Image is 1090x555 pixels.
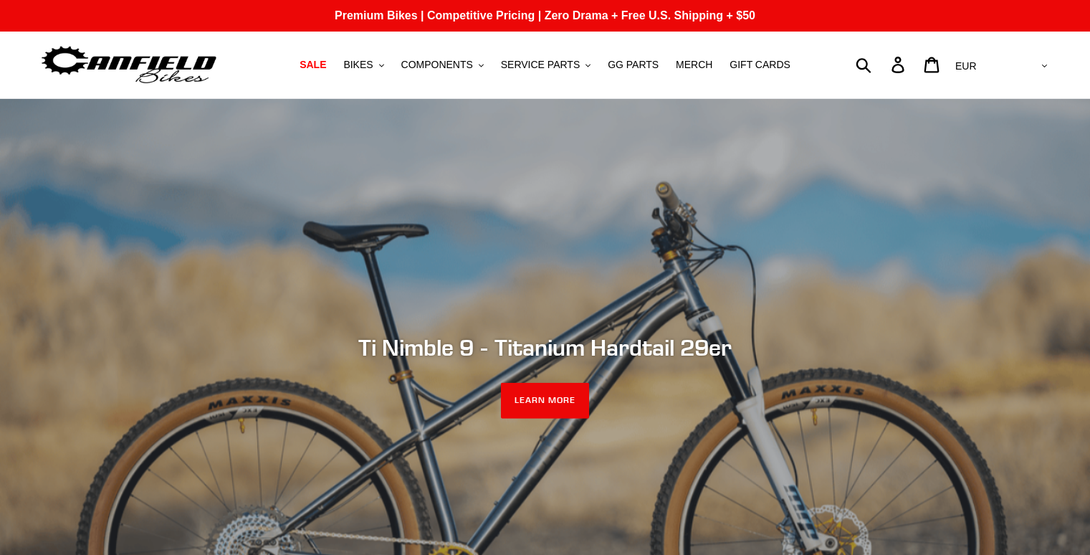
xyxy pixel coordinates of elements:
[608,59,659,71] span: GG PARTS
[676,59,712,71] span: MERCH
[336,55,391,75] button: BIKES
[394,55,491,75] button: COMPONENTS
[300,59,326,71] span: SALE
[401,59,473,71] span: COMPONENTS
[722,55,798,75] a: GIFT CARDS
[39,42,219,87] img: Canfield Bikes
[292,55,333,75] a: SALE
[864,49,900,80] input: Search
[730,59,790,71] span: GIFT CARDS
[155,333,936,361] h2: Ti Nimble 9 - Titanium Hardtail 29er
[601,55,666,75] a: GG PARTS
[501,383,589,419] a: LEARN MORE
[501,59,580,71] span: SERVICE PARTS
[343,59,373,71] span: BIKES
[494,55,598,75] button: SERVICE PARTS
[669,55,720,75] a: MERCH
